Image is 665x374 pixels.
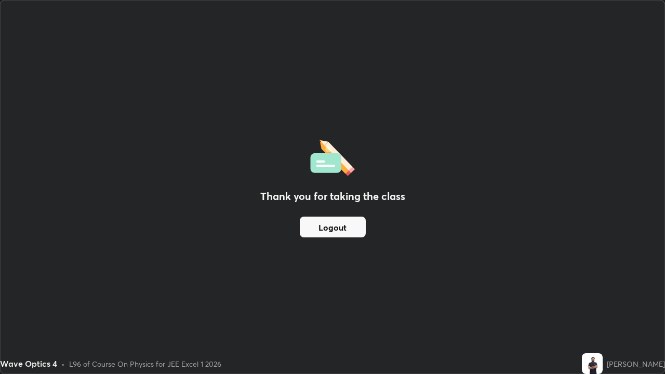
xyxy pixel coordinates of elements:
[607,358,665,369] div: [PERSON_NAME]
[300,217,366,237] button: Logout
[582,353,603,374] img: 24f6a8b3a2b944efa78c3a5ea683d6ae.jpg
[61,358,65,369] div: •
[310,137,355,176] img: offlineFeedback.1438e8b3.svg
[260,189,405,204] h2: Thank you for taking the class
[69,358,221,369] div: L96 of Course On Physics for JEE Excel 1 2026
